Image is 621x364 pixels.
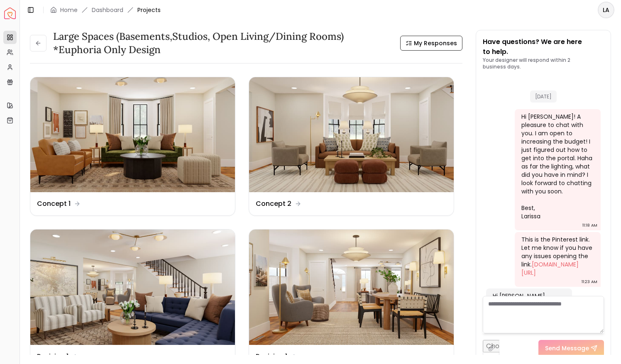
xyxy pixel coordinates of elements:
[483,37,604,57] p: Have questions? We are here to help.
[483,57,604,70] p: Your designer will respond within 2 business days.
[37,352,68,362] dd: Revision 1
[249,77,454,192] img: Concept 2
[50,6,161,14] nav: breadcrumb
[521,235,592,277] div: This is the Pinterest link. Let me know if you have any issues opening the link.
[256,199,291,209] dd: Concept 2
[4,7,16,19] img: Spacejoy Logo
[599,2,614,17] span: LA
[30,77,235,192] img: Concept 1
[37,199,71,209] dd: Concept 1
[137,6,161,14] span: Projects
[30,77,235,216] a: Concept 1Concept 1
[249,77,454,216] a: Concept 2Concept 2
[414,39,457,47] span: My Responses
[530,90,557,103] span: [DATE]
[53,30,394,56] h3: Large Spaces (Basements,Studios, Open living/dining rooms) *Euphoria Only Design
[582,221,597,230] div: 11:18 AM
[598,2,614,18] button: LA
[60,6,78,14] a: Home
[256,352,287,362] dd: Revision 1
[582,278,597,286] div: 11:23 AM
[521,260,579,277] a: [DOMAIN_NAME][URL]
[521,112,592,220] div: Hi [PERSON_NAME]! A pleasure to chat with you. I am open to increasing the budget! I just figured...
[30,230,235,344] img: Revision 1
[4,7,16,19] a: Spacejoy
[400,36,462,51] button: My Responses
[249,230,454,344] img: Revision 1
[92,6,123,14] a: Dashboard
